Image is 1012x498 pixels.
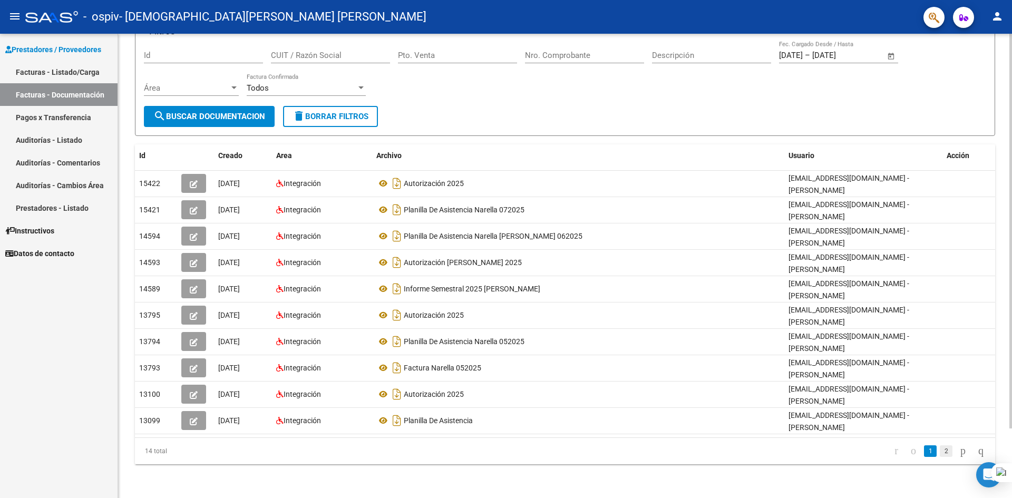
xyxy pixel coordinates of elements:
span: [EMAIL_ADDRESS][DOMAIN_NAME] - [PERSON_NAME] [789,253,909,274]
i: Descargar documento [390,412,404,429]
input: Start date [779,51,803,60]
span: Buscar Documentacion [153,112,265,121]
span: Planilla De Asistencia Narella 052025 [404,337,524,346]
span: [DATE] [218,232,240,240]
span: [EMAIL_ADDRESS][DOMAIN_NAME] - [PERSON_NAME] [789,227,909,247]
li: page 1 [922,442,938,460]
span: 14589 [139,285,160,293]
span: Integración [284,285,321,293]
mat-icon: delete [293,110,305,122]
span: Integración [284,258,321,267]
a: go to first page [890,445,903,457]
span: Integración [284,179,321,188]
span: 13795 [139,311,160,319]
button: Buscar Documentacion [144,106,275,127]
span: 13099 [139,416,160,425]
i: Descargar documento [390,333,404,350]
i: Descargar documento [390,386,404,403]
datatable-header-cell: Archivo [372,144,784,167]
span: Autorización [PERSON_NAME] 2025 [404,258,522,267]
div: 14 total [135,438,305,464]
span: [DATE] [218,337,240,346]
span: 15422 [139,179,160,188]
li: page 2 [938,442,954,460]
a: go to previous page [906,445,921,457]
span: Integración [284,364,321,372]
datatable-header-cell: Usuario [784,144,942,167]
a: go to next page [956,445,970,457]
span: [DATE] [218,364,240,372]
mat-icon: menu [8,10,21,23]
span: [DATE] [218,258,240,267]
span: 15421 [139,206,160,214]
span: Creado [218,151,242,160]
i: Descargar documento [390,359,404,376]
span: Integración [284,311,321,319]
span: Planilla De Asistencia Narella 072025 [404,206,524,214]
datatable-header-cell: Area [272,144,372,167]
span: Usuario [789,151,814,160]
span: Datos de contacto [5,248,74,259]
span: [DATE] [218,416,240,425]
datatable-header-cell: Creado [214,144,272,167]
span: [EMAIL_ADDRESS][DOMAIN_NAME] - [PERSON_NAME] [789,411,909,432]
datatable-header-cell: Id [135,144,177,167]
span: [DATE] [218,311,240,319]
span: [EMAIL_ADDRESS][DOMAIN_NAME] - [PERSON_NAME] [789,358,909,379]
a: go to last page [974,445,988,457]
span: Integración [284,416,321,425]
span: [EMAIL_ADDRESS][DOMAIN_NAME] - [PERSON_NAME] [789,332,909,353]
span: [EMAIL_ADDRESS][DOMAIN_NAME] - [PERSON_NAME] [789,306,909,326]
i: Descargar documento [390,307,404,324]
span: - [DEMOGRAPHIC_DATA][PERSON_NAME] [PERSON_NAME] [119,5,426,28]
span: [DATE] [218,390,240,398]
span: Integración [284,232,321,240]
div: Open Intercom Messenger [976,462,1001,487]
span: [EMAIL_ADDRESS][DOMAIN_NAME] - [PERSON_NAME] [789,200,909,221]
span: Autorización 2025 [404,179,464,188]
button: Open calendar [885,50,898,62]
span: Autorización 2025 [404,311,464,319]
span: Planilla De Asistencia Narella [PERSON_NAME] 062025 [404,232,582,240]
span: Informe Semestral 2025 [PERSON_NAME] [404,285,540,293]
mat-icon: search [153,110,166,122]
span: – [805,51,810,60]
span: 14593 [139,258,160,267]
span: Borrar Filtros [293,112,368,121]
input: End date [812,51,863,60]
span: [DATE] [218,285,240,293]
span: Area [276,151,292,160]
span: 13793 [139,364,160,372]
span: [EMAIL_ADDRESS][DOMAIN_NAME] - [PERSON_NAME] [789,279,909,300]
span: Integración [284,206,321,214]
span: 14594 [139,232,160,240]
span: Autorización 2025 [404,390,464,398]
i: Descargar documento [390,254,404,271]
i: Descargar documento [390,228,404,245]
a: 1 [924,445,937,457]
span: Archivo [376,151,402,160]
datatable-header-cell: Acción [942,144,995,167]
span: Integración [284,390,321,398]
i: Descargar documento [390,201,404,218]
button: Borrar Filtros [283,106,378,127]
span: [EMAIL_ADDRESS][DOMAIN_NAME] - [PERSON_NAME] [789,174,909,194]
span: Factura Narella 052025 [404,364,481,372]
i: Descargar documento [390,280,404,297]
span: Todos [247,83,269,93]
span: [EMAIL_ADDRESS][DOMAIN_NAME] - [PERSON_NAME] [789,385,909,405]
span: - ospiv [83,5,119,28]
span: Acción [947,151,969,160]
span: 13794 [139,337,160,346]
span: Área [144,83,229,93]
span: [DATE] [218,206,240,214]
span: [DATE] [218,179,240,188]
span: Instructivos [5,225,54,237]
span: Planilla De Asistencia [404,416,473,425]
a: 2 [940,445,952,457]
span: Integración [284,337,321,346]
span: Id [139,151,145,160]
mat-icon: person [991,10,1004,23]
span: Prestadores / Proveedores [5,44,101,55]
i: Descargar documento [390,175,404,192]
